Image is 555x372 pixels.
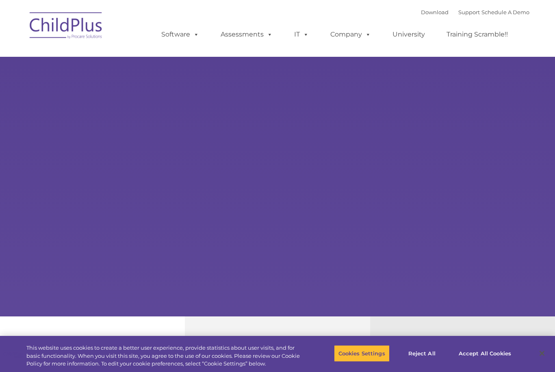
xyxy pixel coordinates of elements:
a: Training Scramble!! [438,26,516,43]
img: ChildPlus by Procare Solutions [26,6,107,47]
a: University [384,26,433,43]
a: Download [421,9,449,15]
a: Support [458,9,480,15]
a: Assessments [212,26,281,43]
a: Schedule A Demo [481,9,529,15]
button: Reject All [397,345,447,362]
a: Company [322,26,379,43]
a: Software [153,26,207,43]
a: IT [286,26,317,43]
font: | [421,9,529,15]
button: Close [533,344,551,362]
button: Accept All Cookies [454,345,516,362]
div: This website uses cookies to create a better user experience, provide statistics about user visit... [26,344,305,368]
button: Cookies Settings [334,345,390,362]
